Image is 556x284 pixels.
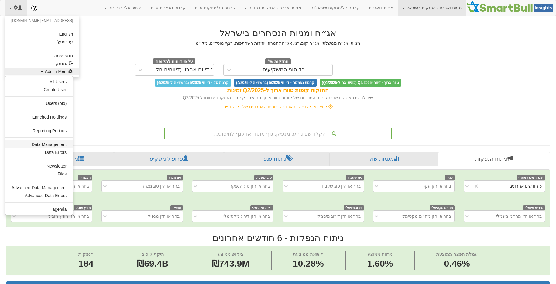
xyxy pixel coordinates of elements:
span: על פי דוחות לתקופה [153,58,195,65]
a: מגמות שוק [330,152,438,166]
div: בחר או הזן מח״מ מקסימלי [402,213,451,219]
a: Files [5,170,73,178]
span: היקף גיוסים [141,251,164,257]
div: * דיווח אחרון (דיווחים חלקיים) [147,67,213,73]
div: בחר או הזן ענף [423,183,451,189]
a: All Users [5,78,73,86]
a: קרנות סל/מחקות ישראליות [306,0,364,16]
div: בחר או הזן סוג הנפקה [229,183,270,189]
a: פרופיל משקיע [114,152,224,166]
span: הצמדה [78,175,92,180]
a: ניתוח הנפקות [438,152,550,166]
a: agenda [5,205,73,213]
div: בחר או הזן מנפיק [147,213,180,219]
span: ענף [445,175,455,180]
h2: אג״ח ומניות הנסחרים בישראל [105,28,451,38]
span: סוג שעבוד [346,175,364,180]
div: בחר או הזן סוג מכרז [143,183,180,189]
div: בחר או הזן דירוג מינימלי [317,213,361,219]
a: Advanced Data Management [5,184,73,192]
span: סוג הנפקה [254,175,274,180]
a: Enriched Holdings [5,113,73,121]
a: ניתוח ענפי [224,152,330,166]
img: Smartbull [466,0,556,12]
a: תנאי שימוש [5,52,79,60]
a: קרנות סל/מחקות זרות [190,0,240,16]
span: החזקות של [265,58,291,65]
a: מניות דואליות [364,0,398,16]
span: תשואה ממוצעת [293,251,324,257]
span: Admin Menu [45,69,73,74]
div: בחר או הזן מפיץ מוביל [48,213,89,219]
div: 6 חודשים אחרונים [509,183,542,189]
span: מח״מ מינמלי [523,205,545,210]
span: קרנות סל - דיווחי 5/2025 (בהשוואה ל-4/2025) [155,79,231,87]
a: Reporting Periods [5,127,73,135]
ul: Admin Menu [5,76,73,215]
a: קרנות נאמנות זרות [146,0,190,16]
a: מניות ואג״ח - החזקות בחו״ל [240,0,306,16]
span: הנפקות [78,251,94,257]
a: מניות ואג״ח - החזקות בישראל [398,0,466,16]
a: התנתק [5,60,79,68]
a: Users (old) [5,99,73,107]
h2: ניתוח הנפקות - 6 חודשים אחרונים [6,233,550,243]
span: מח״מ מקסימלי [430,205,455,210]
span: דירוג מינימלי [344,205,364,210]
div: שים לב שבתצוגה זו שווי הקניות והמכירות של קופות טווח ארוך מחושב רק עבור החזקות שדווחו ל Q2/2025 [105,95,451,101]
div: בחר או הזן מח״מ מינמלי [496,213,542,219]
div: כל סוגי המשקיעים [263,67,305,73]
span: 0.46% [436,257,478,270]
span: דירוג מקסימלי [250,205,274,210]
a: Admin Menu [5,68,79,75]
span: תאריך מכרז מוסדי [517,175,545,180]
a: נכסים אלטרנטיבים [100,0,146,16]
span: קרנות נאמנות - דיווחי 5/2025 (בהשוואה ל-4/2025) [234,79,317,87]
a: Advanced Data Errors [5,192,73,199]
span: 10.28% [293,257,324,270]
a: עברית [5,38,79,46]
a: Data Errors [5,148,73,156]
a: English [5,30,79,38]
span: טווח ארוך - דיווחי Q2/2025 (בהשוואה ל-Q1/2025) [320,79,401,87]
span: ? [33,5,36,11]
span: ₪743.9M [212,258,249,268]
a: ? [27,0,42,16]
span: 184 [78,257,94,270]
span: עמלת הפצה ממוצעת [436,251,478,257]
div: החזקות קופות טווח ארוך ל-Q2/2025 זמינות [105,87,451,95]
a: Data Management [5,140,73,148]
a: Newsletter [5,162,73,170]
h5: מניות, אג״ח ממשלתי, אג״ח קונצרני, אג״ח להמרה, יחידות השתתפות, רצף מוסדיים, מק״מ [105,41,451,46]
span: ₪69.4B [137,258,168,268]
li: [EMAIL_ADDRESS][DOMAIN_NAME] [5,17,79,24]
span: סוג מכרז [167,175,183,180]
span: מנפיק [170,205,183,210]
div: לחץ כאן לצפייה בתאריכי הדיווחים האחרונים של כל הגופים [100,104,456,110]
a: Create User [5,86,73,94]
span: 1.60% [367,257,393,270]
span: מפיץ מוביל [74,205,93,210]
span: ביקוש ממוצע [218,251,243,257]
div: בחר או הזן סוג שעבוד [321,183,361,189]
span: מרווח ממוצע [368,251,393,257]
div: הקלד שם ני״ע, מנפיק, גוף מוסדי או ענף לחיפוש... [165,128,391,139]
div: בחר או הזן דירוג מקסימלי [223,213,270,219]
